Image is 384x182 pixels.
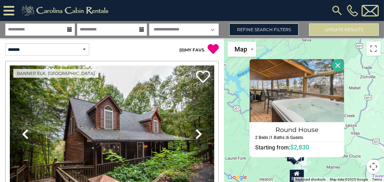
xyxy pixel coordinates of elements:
div: $4,486 [286,148,302,162]
button: Close [332,59,344,71]
a: Banner Elk, [GEOGRAPHIC_DATA] [13,69,98,78]
button: Update Results [309,23,379,36]
a: Round House 2 Beds | 1 Baths | 6 Guests Starting from:$2,830 [250,122,344,151]
button: Keyboard shortcuts [295,177,326,182]
a: Refine Search Filters [229,23,299,36]
img: search-regular.svg [331,4,343,17]
span: $2,830 [290,143,309,151]
h5: 2 Beds | [255,135,270,140]
a: (0)MY FAVS [179,47,204,52]
a: [PHONE_NUMBER] [345,5,360,16]
h5: 6 Guests [287,135,303,140]
h4: Round House [250,124,344,135]
img: Google [226,173,249,182]
h5: 1 Baths | [270,135,287,140]
img: Khaki-logo.png [18,3,114,17]
a: Add to favorites [196,70,210,85]
span: Map [235,45,247,53]
button: Change map style [228,42,256,57]
span: ( ) [179,47,185,52]
a: Terms (opens in new tab) [372,177,382,181]
a: Open this area in Google Maps (opens a new window) [226,173,249,182]
span: 0 [181,47,183,52]
button: Toggle fullscreen view [366,42,380,56]
button: Map camera controls [366,160,380,174]
span: Map data ©2025 Google [330,177,368,181]
img: Round House [250,59,344,122]
h6: Starting from: [250,144,344,151]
